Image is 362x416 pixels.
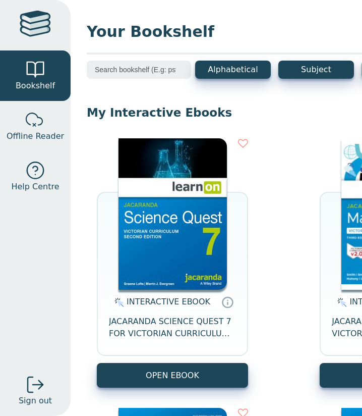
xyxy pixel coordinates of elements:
span: Help Centre [11,181,59,193]
span: JACARANDA SCIENCE QUEST 7 FOR VICTORIAN CURRICULUM LEARNON 2E EBOOK [109,316,236,340]
input: Search bookshelf (E.g: psychology) [87,61,191,79]
span: Offline Reader [7,130,64,142]
span: INTERACTIVE EBOOK [127,297,210,306]
span: Sign out [19,395,52,407]
img: interactive.svg [111,296,124,308]
span: Bookshelf [16,80,55,92]
a: Interactive eBooks are accessed online via the publisher’s portal. They contain interactive resou... [221,296,233,308]
button: Subject [278,61,354,79]
button: OPEN EBOOK [97,363,248,388]
button: Alphabetical [195,61,271,79]
img: interactive.svg [334,296,347,308]
img: 329c5ec2-5188-ea11-a992-0272d098c78b.jpg [118,138,227,290]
